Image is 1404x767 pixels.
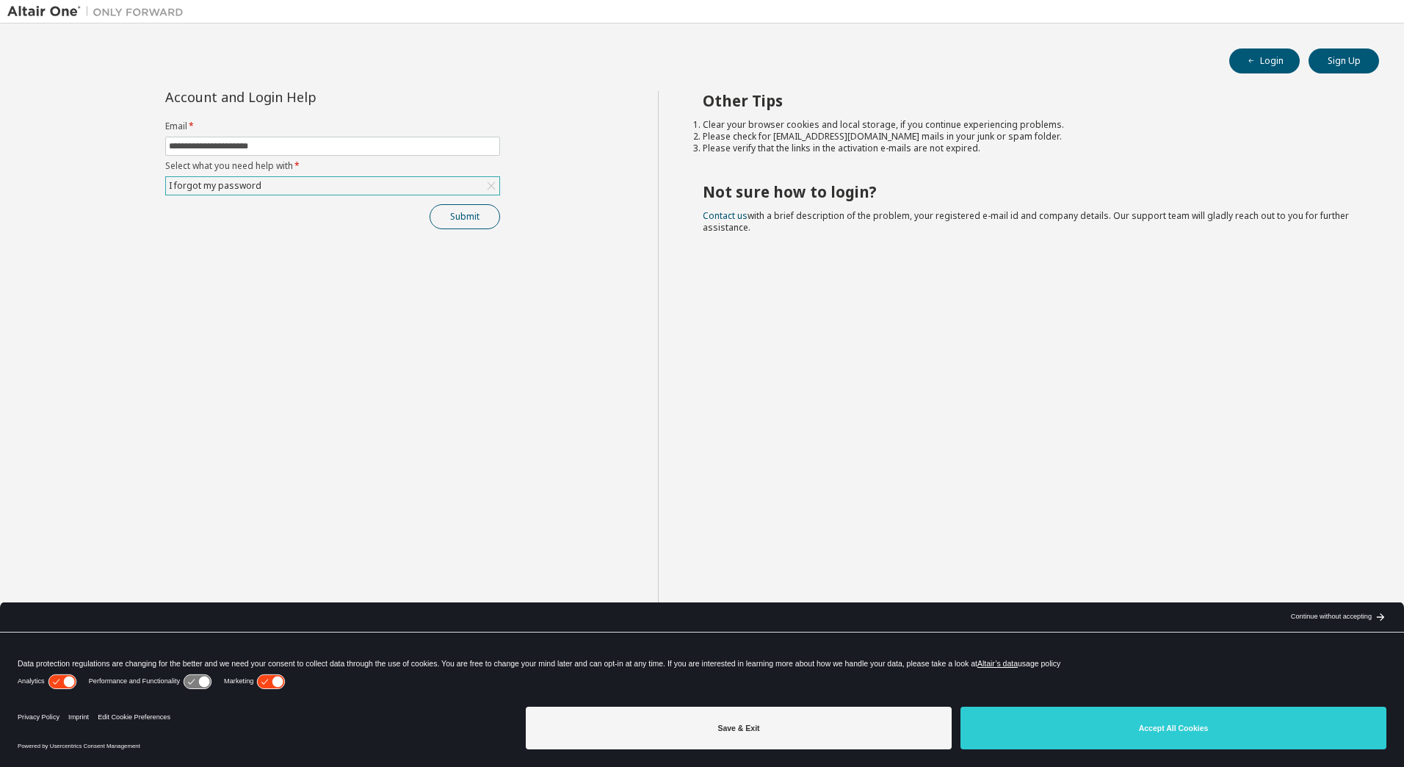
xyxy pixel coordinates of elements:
li: Clear your browser cookies and local storage, if you continue experiencing problems. [703,119,1353,131]
div: I forgot my password [166,177,499,195]
img: Altair One [7,4,191,19]
label: Email [165,120,500,132]
button: Submit [430,204,500,229]
div: Account and Login Help [165,91,433,103]
h2: Not sure how to login? [703,182,1353,201]
button: Sign Up [1309,48,1379,73]
h2: Other Tips [703,91,1353,110]
span: with a brief description of the problem, your registered e-mail id and company details. Our suppo... [703,209,1349,234]
label: Select what you need help with [165,160,500,172]
li: Please verify that the links in the activation e-mails are not expired. [703,143,1353,154]
button: Login [1229,48,1300,73]
li: Please check for [EMAIL_ADDRESS][DOMAIN_NAME] mails in your junk or spam folder. [703,131,1353,143]
div: I forgot my password [167,178,264,194]
a: Contact us [703,209,748,222]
